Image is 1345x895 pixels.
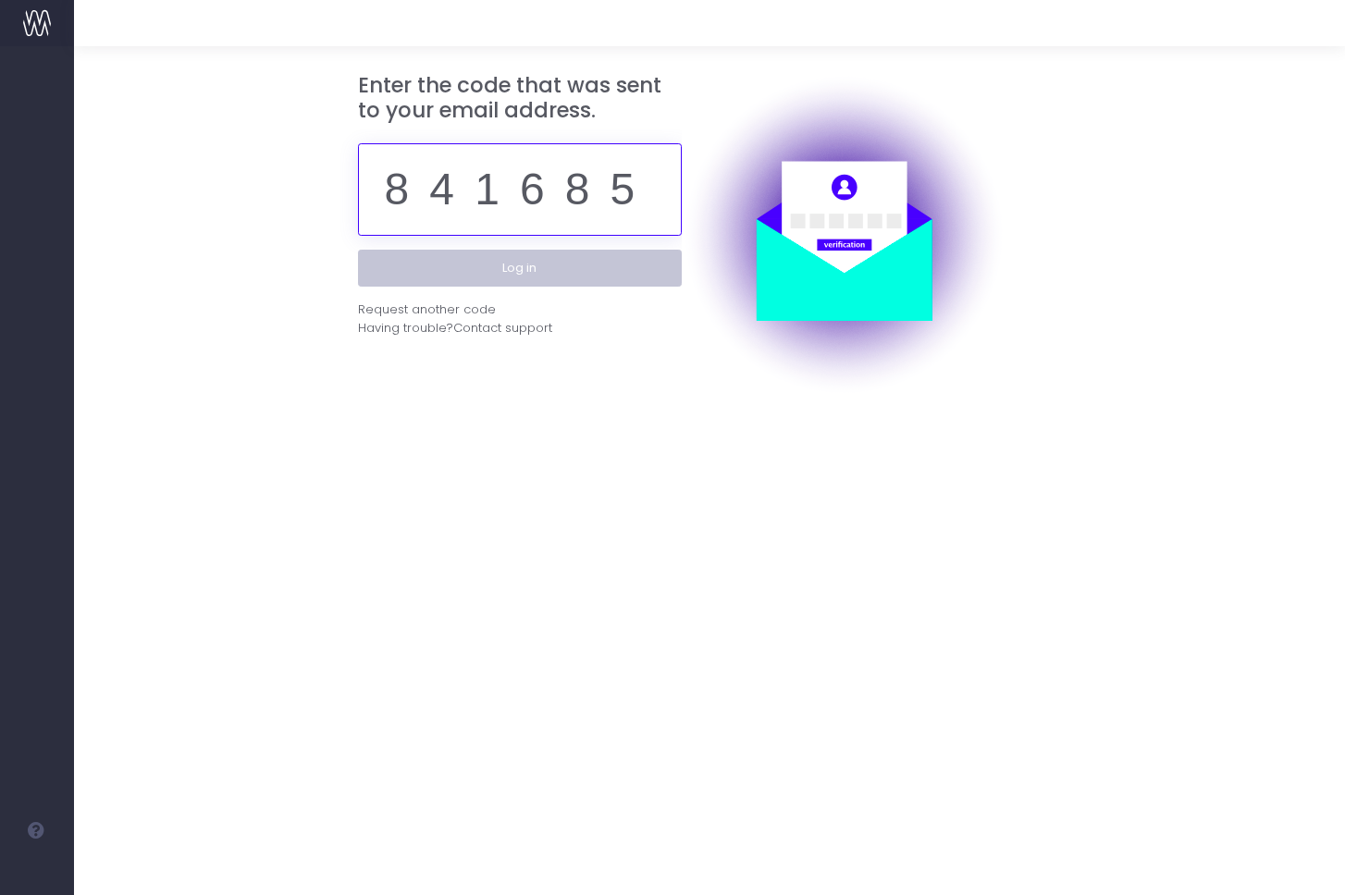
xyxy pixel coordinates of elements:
[358,300,496,319] div: Request another code
[358,250,682,287] button: Log in
[358,73,682,124] h3: Enter the code that was sent to your email address.
[453,319,552,337] span: Contact support
[682,73,1006,397] img: auth.png
[358,319,682,337] div: Having trouble?
[23,858,51,886] img: images/default_profile_image.png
